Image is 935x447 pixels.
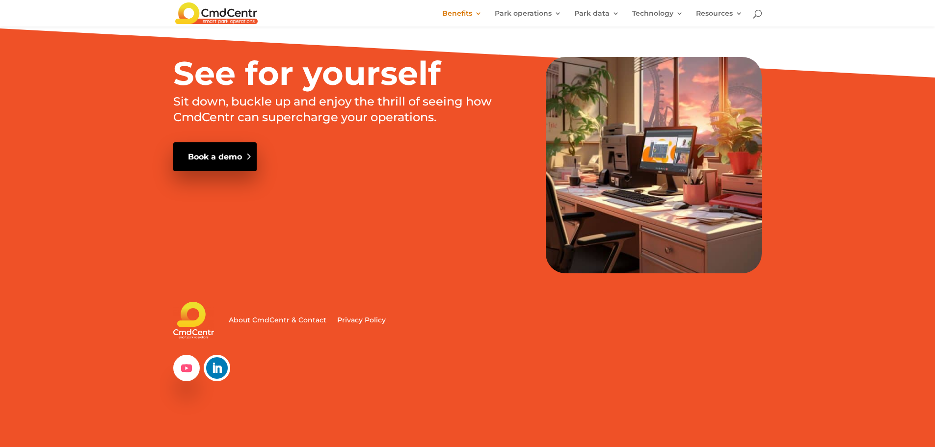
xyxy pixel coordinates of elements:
[173,94,492,124] span: Sit down, buckle up and enjoy the thrill of seeing how CmdCentr can supercharge your operations.
[574,10,619,26] a: Park data
[337,301,386,339] a: Privacy Policy
[204,355,230,381] a: Follow on LinkedIn
[175,2,258,24] img: CmdCentr
[696,10,743,26] a: Resources
[173,355,200,381] a: Follow on Youtube
[173,57,514,95] h2: See for yourself
[442,10,482,26] a: Benefits
[173,142,257,171] a: Book a demo
[546,57,762,273] img: CmdCentrDemo2
[229,301,326,339] a: About CmdCentr & Contact
[495,10,561,26] a: Park operations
